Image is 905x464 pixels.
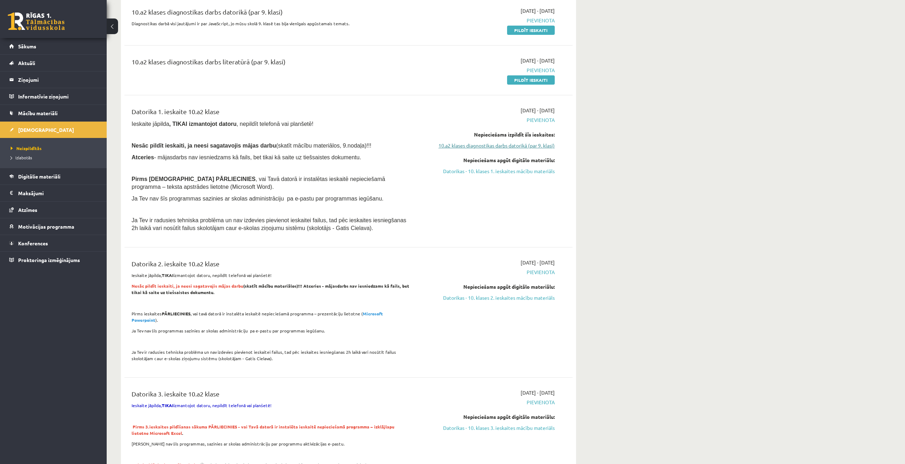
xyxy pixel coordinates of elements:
[18,127,74,133] span: [DEMOGRAPHIC_DATA]
[521,389,555,396] span: [DATE] - [DATE]
[9,218,98,235] a: Motivācijas programma
[421,413,555,421] div: Nepieciešams apgūt digitālo materiālu:
[421,156,555,164] div: Nepieciešams apgūt digitālo materiālu:
[132,217,406,231] span: Ja Tev ir radusies tehniska problēma un nav izdevies pievienot ieskaitei failus, tad pēc ieskaite...
[132,424,394,436] span: Pirms 3.ieskaites pildīšanas sākuma PĀRLIECINIES - vai Tavā datorā ir instalēta ieskaitē nepiecie...
[132,327,410,334] p: Ja Tev nav šīs programmas sazinies ar skolas administrāciju pa e-pastu par programmas iegūšanu.
[9,71,98,88] a: Ziņojumi
[132,259,410,272] div: Datorika 2. ieskaite 10.a2 klase
[421,116,555,124] span: Pievienota
[132,424,394,436] strong: .
[421,283,555,290] div: Nepieciešams apgūt digitālo materiālu:
[18,257,80,263] span: Proktoringa izmēģinājums
[132,20,410,27] p: Diagnostikas darbā visi jautājumi ir par JavaScript, jo mūsu skolā 9. klasē tas bija vienīgais ap...
[9,168,98,185] a: Digitālie materiāli
[507,26,555,35] a: Pildīt ieskaiti
[421,66,555,74] span: Pievienota
[276,143,371,149] span: (skatīt mācību materiālos, 9.nodaļa)!!!
[421,294,555,302] a: Datorikas - 10. klases 2. ieskaites mācību materiāls
[11,145,100,151] a: Neizpildītās
[132,176,385,190] span: , vai Tavā datorā ir instalētas ieskaitē nepieciešamā programma – teksta apstrādes lietotne (Micr...
[132,283,243,289] span: Nesāc pildīt ieskaiti, ja neesi sagatavojis mājas darbu
[9,202,98,218] a: Atzīmes
[9,55,98,71] a: Aktuāli
[11,145,42,151] span: Neizpildītās
[162,272,174,278] strong: TIKAI
[132,154,361,160] span: - mājasdarbs nav iesniedzams kā fails, bet tikai kā saite uz tiešsaistes dokumentu.
[9,105,98,121] a: Mācību materiāli
[132,272,410,278] p: Ieskaite jāpilda, izmantojot datoru, nepildīt telefonā vai planšetē!
[9,88,98,105] a: Informatīvie ziņojumi
[132,310,410,323] p: Pirms ieskaites , vai tavā datorā ir instalēta ieskaitē nepieciešamā programma – prezentāciju lie...
[521,57,555,64] span: [DATE] - [DATE]
[521,259,555,266] span: [DATE] - [DATE]
[132,196,383,202] span: Ja Tev nav šīs programmas sazinies ar skolas administrāciju pa e-pastu par programmas iegūšanu.
[9,235,98,251] a: Konferences
[521,7,555,15] span: [DATE] - [DATE]
[132,441,410,447] p: [PERSON_NAME] nav šīs programmas, sazinies ar skolas administrāciju par programmu aktivizācijas e...
[132,176,256,182] span: Pirms [DEMOGRAPHIC_DATA] PĀRLIECINIES
[132,121,313,127] span: Ieskaite jāpilda , nepildīt telefonā vai planšetē!
[421,268,555,276] span: Pievienota
[9,252,98,268] a: Proktoringa izmēģinājums
[421,424,555,432] a: Datorikas - 10. klases 3. ieskaites mācību materiāls
[18,88,98,105] legend: Informatīvie ziņojumi
[162,311,191,316] strong: PĀRLIECINIES
[132,7,410,20] div: 10.a2 klases diagnostikas darbs datorikā (par 9. klasi)
[132,154,154,160] b: Atceries
[132,349,410,362] p: Ja Tev ir radusies tehniska problēma un nav izdevies pievienot ieskaitei failus, tad pēc ieskaite...
[18,71,98,88] legend: Ziņojumi
[421,17,555,24] span: Pievienota
[507,75,555,85] a: Pildīt ieskaiti
[11,154,100,161] a: Izlabotās
[421,399,555,406] span: Pievienota
[132,143,276,149] span: Nesāc pildīt ieskaiti, ja neesi sagatavojis mājas darbu
[9,122,98,138] a: [DEMOGRAPHIC_DATA]
[132,57,410,70] div: 10.a2 klases diagnostikas darbs literatūrā (par 9. klasi)
[169,121,236,127] b: , TIKAI izmantojot datoru
[18,60,35,66] span: Aktuāli
[162,402,174,408] strong: TIKAI
[9,185,98,201] a: Maksājumi
[11,155,32,160] span: Izlabotās
[18,185,98,201] legend: Maksājumi
[132,283,409,295] strong: (skatīt mācību materiālos)!!! Atceries - mājasdarbs nav iesniedzams kā fails, bet tikai kā saite ...
[132,389,410,402] div: Datorika 3. ieskaite 10.a2 klase
[18,173,60,180] span: Digitālie materiāli
[521,107,555,114] span: [DATE] - [DATE]
[132,402,271,408] span: Ieskaite jāpilda, izmantojot datoru, nepildīt telefonā vai planšetē!
[132,311,383,323] strong: Microsoft Powerpoint
[18,240,48,246] span: Konferences
[18,110,58,116] span: Mācību materiāli
[421,142,555,149] a: 10.a2 klases diagnostikas darbs datorikā (par 9. klasi)
[8,12,65,30] a: Rīgas 1. Tālmācības vidusskola
[9,38,98,54] a: Sākums
[18,223,74,230] span: Motivācijas programma
[18,207,37,213] span: Atzīmes
[132,107,410,120] div: Datorika 1. ieskaite 10.a2 klase
[421,167,555,175] a: Datorikas - 10. klases 1. ieskaites mācību materiāls
[421,131,555,138] div: Nepieciešams izpildīt šīs ieskaites:
[18,43,36,49] span: Sākums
